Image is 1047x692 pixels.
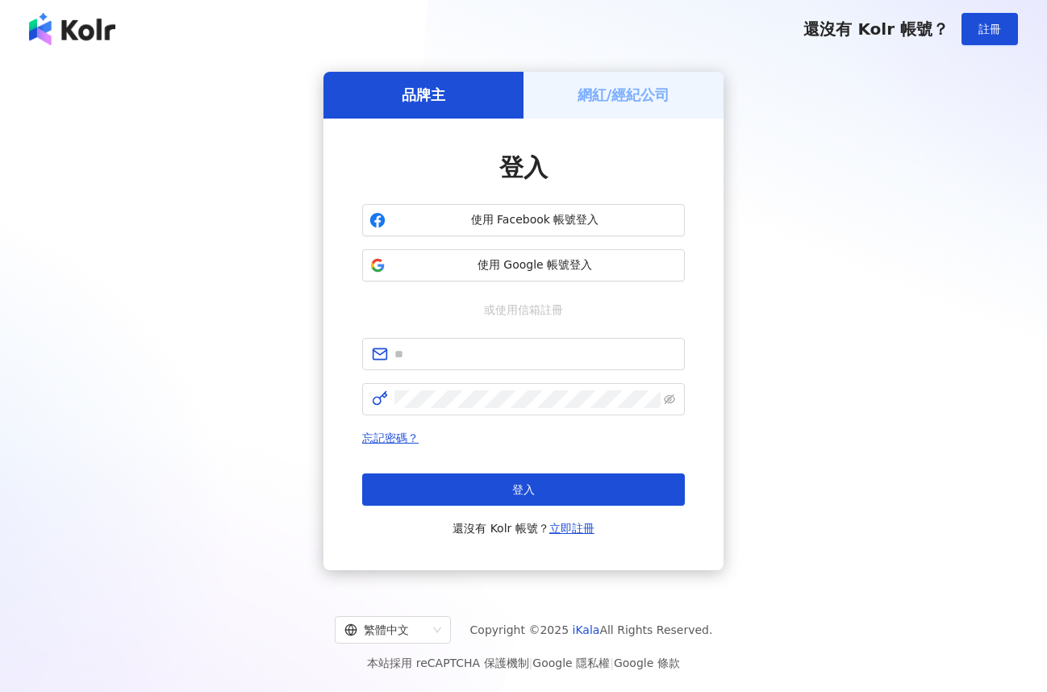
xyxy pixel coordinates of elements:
[499,153,548,181] span: 登入
[803,19,949,39] span: 還沒有 Kolr 帳號？
[614,657,680,669] a: Google 條款
[402,85,445,105] h5: 品牌主
[549,522,594,535] a: 立即註冊
[578,85,670,105] h5: 網紅/經紀公司
[470,620,713,640] span: Copyright © 2025 All Rights Reserved.
[344,617,427,643] div: 繁體中文
[367,653,679,673] span: 本站採用 reCAPTCHA 保護機制
[392,257,678,273] span: 使用 Google 帳號登入
[362,473,685,506] button: 登入
[453,519,594,538] span: 還沒有 Kolr 帳號？
[362,204,685,236] button: 使用 Facebook 帳號登入
[362,431,419,444] a: 忘記密碼？
[573,623,600,636] a: iKala
[978,23,1001,35] span: 註冊
[961,13,1018,45] button: 註冊
[29,13,115,45] img: logo
[532,657,610,669] a: Google 隱私權
[664,394,675,405] span: eye-invisible
[529,657,533,669] span: |
[362,249,685,281] button: 使用 Google 帳號登入
[392,212,678,228] span: 使用 Facebook 帳號登入
[512,483,535,496] span: 登入
[473,301,574,319] span: 或使用信箱註冊
[610,657,614,669] span: |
